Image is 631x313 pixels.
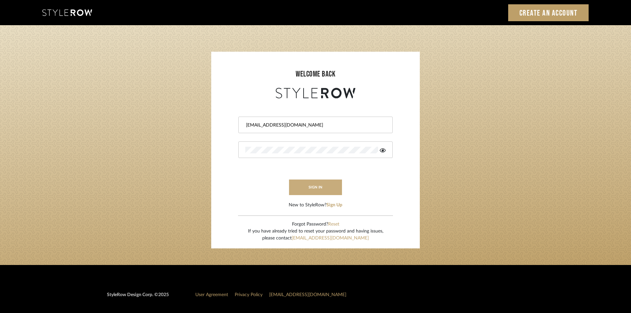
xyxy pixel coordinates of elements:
[328,221,339,228] button: Reset
[195,292,228,297] a: User Agreement
[248,228,383,242] div: If you have already tried to reset your password and having issues, please contact
[218,68,413,80] div: welcome back
[245,122,384,129] input: Email Address
[289,180,342,195] button: sign in
[326,202,342,209] button: Sign Up
[248,221,383,228] div: Forgot Password?
[269,292,346,297] a: [EMAIL_ADDRESS][DOMAIN_NAME]
[289,202,342,209] div: New to StyleRow?
[107,291,169,304] div: StyleRow Design Corp. ©2025
[292,236,369,240] a: [EMAIL_ADDRESS][DOMAIN_NAME]
[508,4,589,21] a: Create an Account
[235,292,263,297] a: Privacy Policy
